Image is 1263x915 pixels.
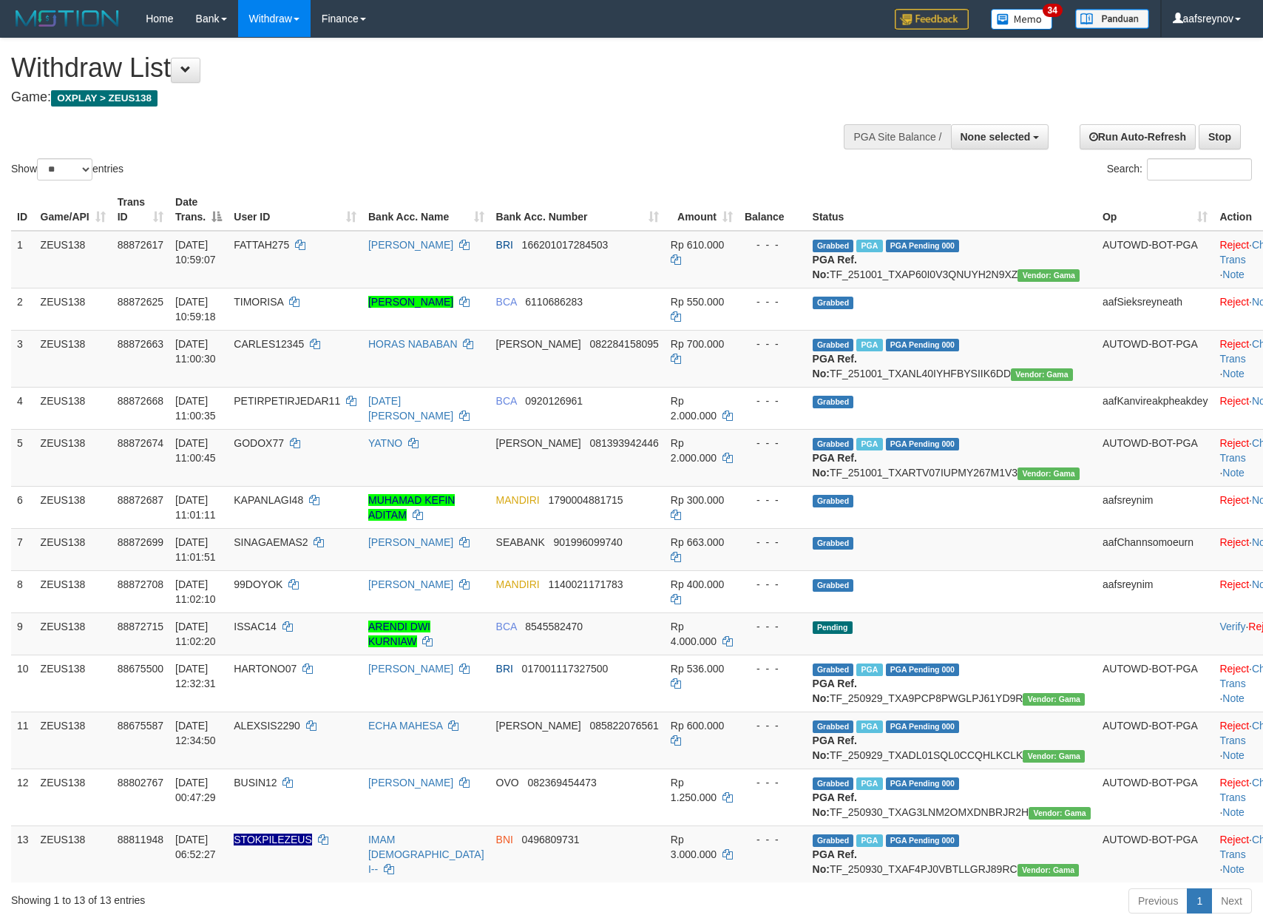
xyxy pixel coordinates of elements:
a: IMAM [DEMOGRAPHIC_DATA] I-- [368,834,484,875]
span: SEABANK [496,536,545,548]
span: Copy 8545582470 to clipboard [525,621,583,632]
span: 88872687 [118,494,163,506]
a: Reject [1219,296,1249,308]
span: Marked by aafanarl [856,240,882,252]
th: Bank Acc. Number: activate to sort column ascending [490,189,665,231]
span: Copy 1140021171783 to clipboard [548,578,623,590]
span: Vendor URL: https://trx31.1velocity.biz [1023,750,1085,763]
span: Vendor URL: https://trx31.1velocity.biz [1017,269,1080,282]
span: PGA Pending [886,240,960,252]
a: [PERSON_NAME] [368,239,453,251]
span: Rp 550.000 [671,296,724,308]
td: 1 [11,231,35,288]
td: ZEUS138 [35,655,112,712]
label: Search: [1107,158,1252,180]
a: Note [1222,749,1245,761]
span: Rp 300.000 [671,494,724,506]
td: aafKanvireakpheakdey [1097,387,1213,429]
span: SINAGAEMAS2 [234,536,308,548]
b: PGA Ref. No: [813,254,857,280]
td: ZEUS138 [35,712,112,769]
span: Marked by aafsreyleap [856,777,882,790]
span: 88872617 [118,239,163,251]
span: 88872699 [118,536,163,548]
span: ISSAC14 [234,621,277,632]
span: Vendor URL: https://trx31.1velocity.biz [1017,864,1080,877]
span: CARLES12345 [234,338,304,350]
td: AUTOWD-BOT-PGA [1097,712,1213,769]
span: Rp 663.000 [671,536,724,548]
span: [DATE] 11:00:30 [175,338,216,365]
a: Reject [1219,777,1249,789]
span: Nama rekening ada tanda titik/strip, harap diedit [234,834,312,845]
span: Rp 600.000 [671,720,724,732]
td: 5 [11,429,35,486]
span: OVO [496,777,519,789]
a: Reject [1219,395,1249,407]
img: MOTION_logo.png [11,7,123,30]
span: 88675500 [118,663,163,675]
b: PGA Ref. No: [813,791,857,818]
td: AUTOWD-BOT-PGA [1097,655,1213,712]
span: [DATE] 11:02:20 [175,621,216,647]
span: ALEXSIS2290 [234,720,300,732]
td: ZEUS138 [35,330,112,387]
span: 88872668 [118,395,163,407]
th: Game/API: activate to sort column ascending [35,189,112,231]
span: Marked by aaftrukkakada [856,664,882,676]
span: Rp 3.000.000 [671,834,717,860]
a: [PERSON_NAME] [368,296,453,308]
img: Button%20Memo.svg [991,9,1053,30]
span: Grabbed [813,579,854,592]
td: 10 [11,655,35,712]
span: PGA Pending [886,834,960,847]
span: Grabbed [813,720,854,733]
a: Reject [1219,494,1249,506]
span: BCA [496,296,517,308]
a: 1 [1187,888,1212,914]
span: 88872715 [118,621,163,632]
td: 9 [11,612,35,655]
td: AUTOWD-BOT-PGA [1097,231,1213,288]
div: - - - [745,237,801,252]
a: Note [1222,806,1245,818]
span: Copy 166201017284503 to clipboard [522,239,609,251]
a: Reject [1219,578,1249,590]
a: [PERSON_NAME] [368,536,453,548]
span: [PERSON_NAME] [496,437,581,449]
a: Note [1222,269,1245,280]
span: Copy 085822076561 to clipboard [589,720,658,732]
span: Grabbed [813,664,854,676]
b: PGA Ref. No: [813,353,857,379]
td: ZEUS138 [35,570,112,612]
span: 88872625 [118,296,163,308]
a: Next [1211,888,1252,914]
span: Copy 0920126961 to clipboard [525,395,583,407]
span: Copy 082284158095 to clipboard [589,338,658,350]
td: ZEUS138 [35,231,112,288]
span: Marked by aafanarl [856,339,882,351]
span: Copy 081393942446 to clipboard [589,437,658,449]
a: [PERSON_NAME] [368,777,453,789]
span: BNI [496,834,513,845]
span: 88872674 [118,437,163,449]
div: - - - [745,775,801,790]
a: Note [1222,863,1245,875]
span: FATTAH275 [234,239,289,251]
a: ECHA MAHESA [368,720,442,732]
span: Marked by aafpengsreynich [856,720,882,733]
span: BRI [496,663,513,675]
span: HARTONO07 [234,663,297,675]
img: Feedback.jpg [895,9,969,30]
span: Vendor URL: https://trx31.1velocity.biz [1017,467,1080,480]
td: 6 [11,486,35,528]
h1: Withdraw List [11,53,827,83]
span: Grabbed [813,834,854,847]
td: AUTOWD-BOT-PGA [1097,769,1213,825]
span: 88675587 [118,720,163,732]
td: 13 [11,825,35,882]
a: Stop [1199,124,1241,149]
span: Vendor URL: https://trx31.1velocity.biz [1011,368,1073,381]
span: 99DOYOK [234,578,282,590]
a: MUHAMAD KEFIN ADITAM [368,494,455,521]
